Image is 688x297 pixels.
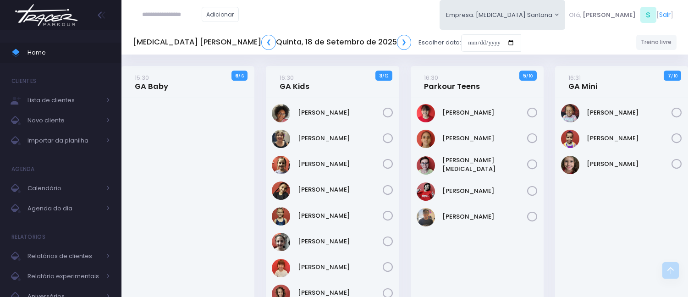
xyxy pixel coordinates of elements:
[298,185,383,194] a: [PERSON_NAME]
[272,156,290,174] img: Lara Prado Pfefer
[569,11,581,20] span: Olá,
[272,207,290,225] img: Manuela Andrade Bertolla
[298,108,383,117] a: [PERSON_NAME]
[11,228,45,246] h4: Relatórios
[28,250,101,262] span: Relatórios de clientes
[424,73,438,82] small: 16:30
[397,35,412,50] a: ❯
[272,233,290,251] img: Mariana Garzuzi Palma
[442,108,527,117] a: [PERSON_NAME]
[417,130,435,148] img: Anna Júlia Roque Silva
[298,237,383,246] a: [PERSON_NAME]
[561,156,579,174] img: Maria Helena Coelho Mariano
[583,11,636,20] span: [PERSON_NAME]
[640,7,656,23] span: S
[298,263,383,272] a: [PERSON_NAME]
[280,73,309,91] a: 16:30GA Kids
[272,181,290,200] img: Livia Baião Gomes
[561,104,579,122] img: Malu Souza de Carvalho
[272,130,290,148] img: Heloisa Frederico Mota
[442,134,527,143] a: [PERSON_NAME]
[28,135,101,147] span: Importar da planilha
[28,182,101,194] span: Calendário
[28,47,110,59] span: Home
[235,72,238,79] strong: 6
[587,108,671,117] a: [PERSON_NAME]
[442,156,527,174] a: [PERSON_NAME][MEDICAL_DATA]
[280,73,294,82] small: 16:30
[417,208,435,226] img: Lucas figueiredo guedes
[526,73,533,79] small: / 10
[671,73,677,79] small: / 10
[587,159,671,169] a: [PERSON_NAME]
[298,211,383,220] a: [PERSON_NAME]
[11,72,36,90] h4: Clientes
[668,72,671,79] strong: 7
[28,203,101,214] span: Agenda do dia
[272,259,290,277] img: Mariana Namie Takatsuki Momesso
[28,94,101,106] span: Lista de clientes
[28,270,101,282] span: Relatório experimentais
[272,104,290,122] img: Giulia Coelho Mariano
[417,156,435,175] img: João Vitor Fontan Nicoleti
[298,159,383,169] a: [PERSON_NAME]
[442,187,527,196] a: [PERSON_NAME]
[523,72,526,79] strong: 5
[417,182,435,201] img: Lorena mie sato ayres
[133,32,521,53] div: Escolher data:
[382,73,388,79] small: / 12
[133,35,411,50] h5: [MEDICAL_DATA] [PERSON_NAME] Quinta, 18 de Setembro de 2025
[561,130,579,148] img: Maria Cecília Menezes Rodrigues
[587,134,671,143] a: [PERSON_NAME]
[442,212,527,221] a: [PERSON_NAME]
[11,160,35,178] h4: Agenda
[659,10,671,20] a: Sair
[417,104,435,122] img: Anna Helena Roque Silva
[424,73,480,91] a: 16:30Parkour Teens
[202,7,239,22] a: Adicionar
[135,73,168,91] a: 15:30GA Baby
[568,73,581,82] small: 16:31
[565,5,677,25] div: [ ]
[636,35,677,50] a: Treino livre
[568,73,597,91] a: 16:31GA Mini
[261,35,276,50] a: ❮
[298,134,383,143] a: [PERSON_NAME]
[238,73,244,79] small: / 6
[28,115,101,126] span: Novo cliente
[135,73,149,82] small: 15:30
[379,72,382,79] strong: 3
